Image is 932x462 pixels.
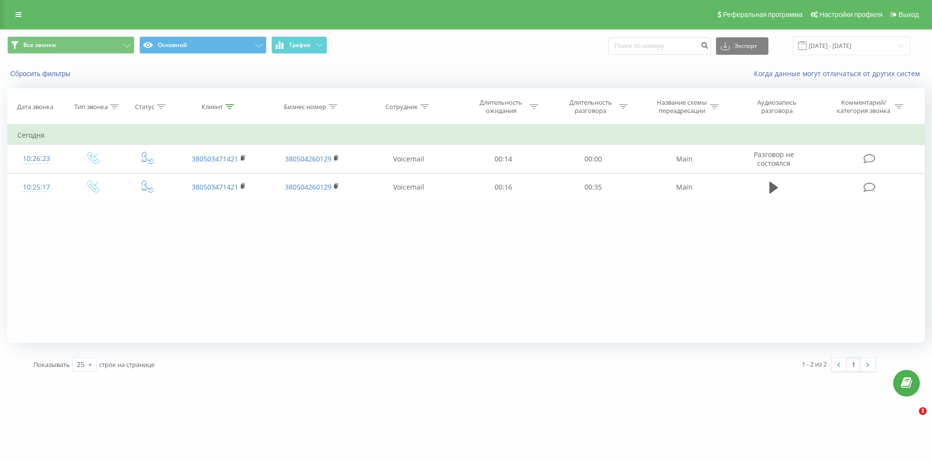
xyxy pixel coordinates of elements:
span: Выход [899,11,919,18]
td: 00:00 [548,145,637,173]
div: Дата звонка [17,103,53,111]
div: 1 - 2 из 2 [802,359,827,369]
div: Аудиозапись разговора [746,98,809,115]
button: Сбросить фильтры [7,69,75,78]
div: 10:26:23 [17,149,55,168]
div: Бизнес номер [284,103,326,111]
div: Статус [135,103,154,111]
td: Voicemail [358,173,459,201]
div: Сотрудник [385,103,418,111]
div: Длительность ожидания [475,98,527,115]
a: 1 [846,358,861,371]
a: 380503471421 [192,182,238,191]
span: строк на странице [99,360,154,369]
td: Main [638,145,731,173]
div: 10:25:17 [17,178,55,197]
button: Все звонки [7,36,134,54]
span: Показывать [33,360,70,369]
a: Когда данные могут отличаться от других систем [754,69,925,78]
td: 00:16 [459,173,548,201]
a: 380504260129 [285,154,332,163]
td: 00:35 [548,173,637,201]
span: Разговор не состоялся [754,150,794,168]
button: Экспорт [716,37,768,55]
td: Voicemail [358,145,459,173]
div: Название схемы переадресации [656,98,708,115]
a: 380503471421 [192,154,238,163]
span: Настройки профиля [819,11,882,18]
a: 380504260129 [285,182,332,191]
td: Сегодня [8,126,925,145]
div: Длительность разговора [565,98,616,115]
td: 00:14 [459,145,548,173]
td: Main [638,173,731,201]
iframe: Intercom live chat [899,407,922,430]
button: Основной [139,36,266,54]
button: График [271,36,327,54]
span: Все звонки [23,41,56,49]
span: 1 [919,407,927,415]
input: Поиск по номеру [608,37,711,55]
div: 25 [77,360,84,369]
div: Клиент [201,103,223,111]
span: Реферальная программа [723,11,802,18]
span: График [289,42,311,48]
div: Тип звонка [74,103,108,111]
div: Комментарий/категория звонка [835,98,892,115]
